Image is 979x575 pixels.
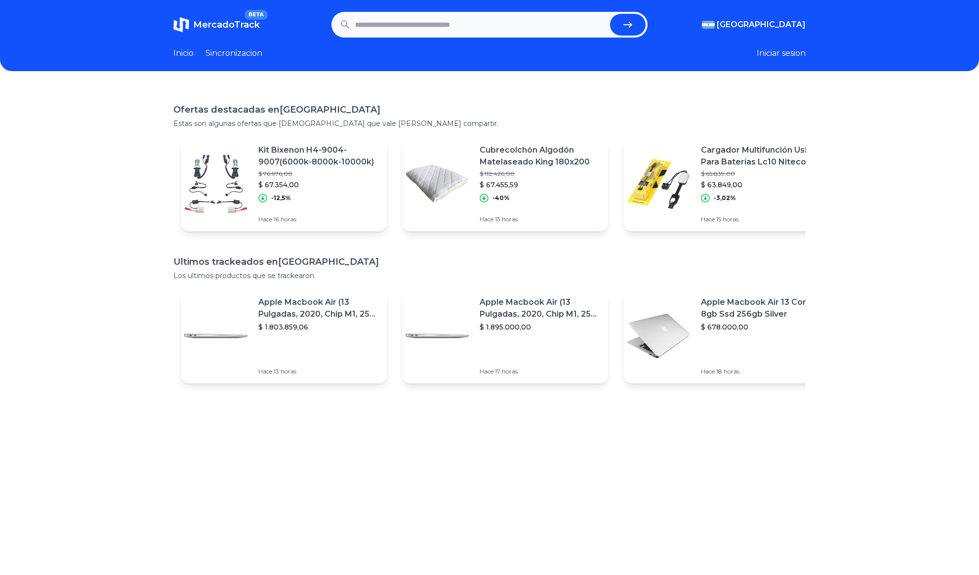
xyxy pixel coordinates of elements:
[258,215,379,223] p: Hace 16 horas
[258,170,379,178] p: $ 76.976,00
[480,322,600,332] p: $ 1.895.000,00
[701,215,821,223] p: Hace 15 horas
[624,288,829,383] a: Featured imageApple Macbook Air 13 Core I5 8gb Ssd 256gb Silver$ 678.000,00Hace 18 horas
[480,170,600,178] p: $ 112.426,00
[173,47,194,59] a: Inicio
[258,368,379,375] p: Hace 13 horas
[492,194,510,202] p: -40%
[258,322,379,332] p: $ 1.803.859,06
[181,136,387,231] a: Featured imageKit Bixenon H4-9004-9007(6000k-8000k-10000k)$ 76.976,00$ 67.354,00-12,5%Hace 16 horas
[624,149,693,218] img: Featured image
[245,10,268,20] span: BETA
[193,19,260,30] span: MercadoTrack
[181,301,250,370] img: Featured image
[258,144,379,168] p: Kit Bixenon H4-9004-9007(6000k-8000k-10000k)
[403,136,608,231] a: Featured imageCubrecolchón Algodón Matelaseado King 180x200$ 112.426,00$ 67.455,59-40%Hace 13 horas
[480,215,600,223] p: Hace 13 horas
[173,17,260,33] a: MercadoTrackBETA
[205,47,262,59] a: Sincronizacion
[480,180,600,190] p: $ 67.455,59
[480,296,600,320] p: Apple Macbook Air (13 Pulgadas, 2020, Chip M1, 256 Gb De Ssd, 8 Gb De Ram) - Plata
[271,194,291,202] p: -12,5%
[173,103,806,117] h1: Ofertas destacadas en [GEOGRAPHIC_DATA]
[701,296,821,320] p: Apple Macbook Air 13 Core I5 8gb Ssd 256gb Silver
[624,301,693,370] img: Featured image
[403,301,472,370] img: Featured image
[173,119,806,128] p: Estas son algunas ofertas que [DEMOGRAPHIC_DATA] que vale [PERSON_NAME] compartir.
[173,17,189,33] img: MercadoTrack
[403,149,472,218] img: Featured image
[258,296,379,320] p: Apple Macbook Air (13 Pulgadas, 2020, Chip M1, 256 Gb De Ssd, 8 Gb De Ram) - Plata
[181,288,387,383] a: Featured imageApple Macbook Air (13 Pulgadas, 2020, Chip M1, 256 Gb De Ssd, 8 Gb De Ram) - Plata$...
[181,149,250,218] img: Featured image
[701,144,821,168] p: Cargador Multifunción Usb Para Baterías Lc10 Nitecore
[480,144,600,168] p: Cubrecolchón Algodón Matelaseado King 180x200
[701,322,821,332] p: $ 678.000,00
[701,180,821,190] p: $ 63.849,00
[480,368,600,375] p: Hace 17 horas
[757,47,806,59] button: Iniciar sesion
[701,170,821,178] p: $ 65.839,00
[403,288,608,383] a: Featured imageApple Macbook Air (13 Pulgadas, 2020, Chip M1, 256 Gb De Ssd, 8 Gb De Ram) - Plata$...
[714,194,736,202] p: -3,02%
[258,180,379,190] p: $ 67.354,00
[624,136,829,231] a: Featured imageCargador Multifunción Usb Para Baterías Lc10 Nitecore$ 65.839,00$ 63.849,00-3,02%Ha...
[717,19,806,31] span: [GEOGRAPHIC_DATA]
[702,19,806,31] button: [GEOGRAPHIC_DATA]
[173,255,806,269] h1: Ultimos trackeados en [GEOGRAPHIC_DATA]
[173,271,806,281] p: Los ultimos productos que se trackearon.
[702,21,715,29] img: Argentina
[701,368,821,375] p: Hace 18 horas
